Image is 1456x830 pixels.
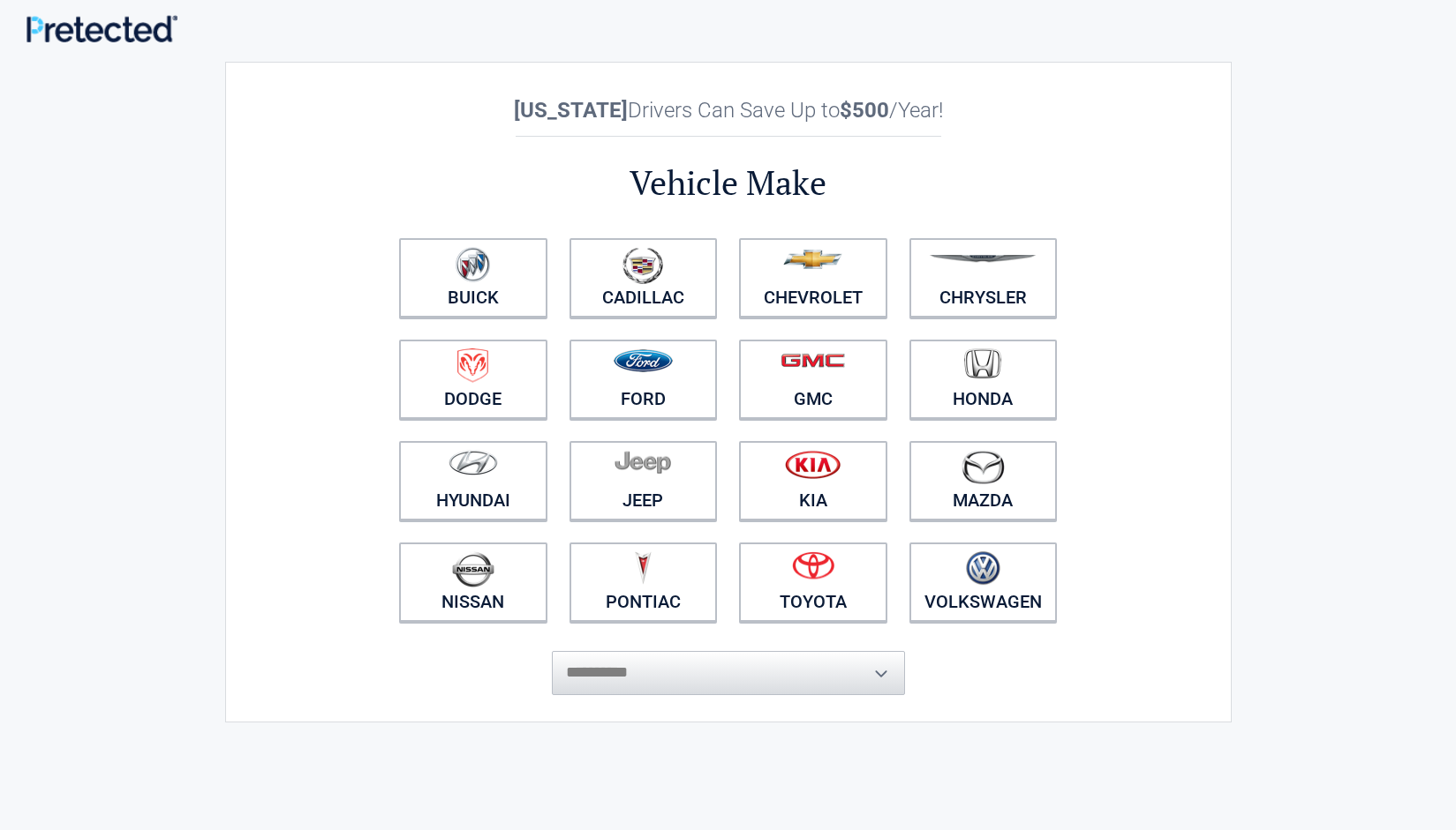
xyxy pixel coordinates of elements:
[399,340,547,419] a: Dodge
[961,450,1005,484] img: mazda
[399,441,547,520] a: Hyundai
[615,450,671,475] img: jeep
[389,161,1068,206] h2: Vehicle Make
[909,340,1058,419] a: Honda
[452,551,494,587] img: nissan
[739,542,887,622] a: Toyota
[456,247,490,282] img: buick
[964,348,1001,379] img: honda
[457,348,488,383] img: dodge
[399,238,547,318] a: Buick
[26,15,177,42] img: Main Logo
[634,551,652,585] img: pontiac
[840,98,889,123] b: $500
[739,238,887,318] a: Chevrolet
[909,238,1058,318] a: Chrysler
[389,98,1068,123] h2: Drivers Can Save Up to /Year
[929,255,1037,263] img: chrysler
[570,542,718,622] a: Pontiac
[514,98,628,123] b: [US_STATE]
[909,542,1058,622] a: Volkswagen
[909,441,1058,520] a: Mazda
[966,551,1000,586] img: volkswagen
[622,247,663,284] img: cadillac
[570,441,718,520] a: Jeep
[449,450,498,475] img: hyundai
[614,349,673,372] img: ford
[570,340,718,419] a: Ford
[785,450,841,479] img: kia
[781,353,845,368] img: gmc
[792,551,834,580] img: toyota
[739,441,887,520] a: Kia
[570,238,718,318] a: Cadillac
[783,250,842,269] img: chevrolet
[399,542,547,622] a: Nissan
[739,340,887,419] a: GMC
